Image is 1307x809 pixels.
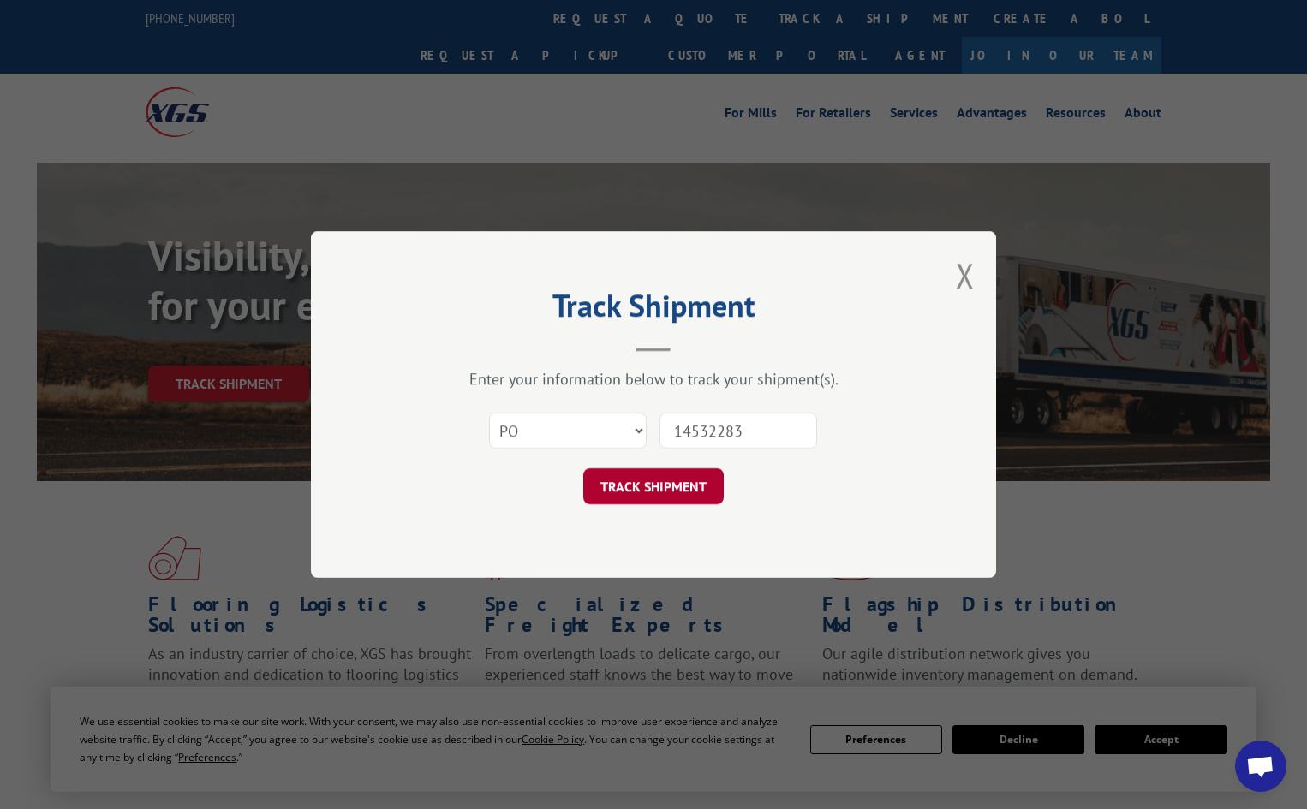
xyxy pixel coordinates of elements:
h2: Track Shipment [397,294,910,326]
button: TRACK SHIPMENT [583,468,724,504]
input: Number(s) [659,413,817,449]
button: Close modal [956,253,975,298]
div: Open chat [1235,741,1286,792]
div: Enter your information below to track your shipment(s). [397,369,910,389]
